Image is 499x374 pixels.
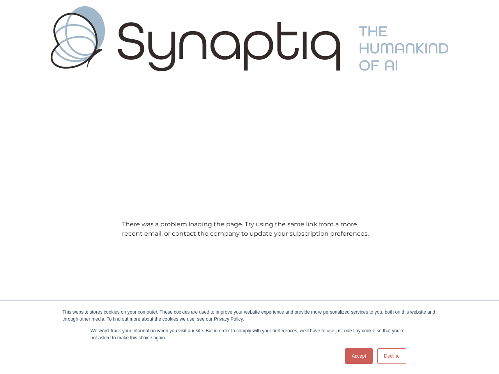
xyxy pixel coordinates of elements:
[345,348,373,364] a: Accept
[122,220,377,238] h3: There was a problem loading the page. Try using the same link from a more recent email, or contac...
[377,348,406,364] a: Decline
[62,309,437,323] div: This website stores cookies on your computer. These cookies are used to improve your website expe...
[90,327,409,341] p: We won't track your information when you visit our site. But in order to comply with your prefere...
[51,6,448,71] img: Synaptiq - The Humankind of AI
